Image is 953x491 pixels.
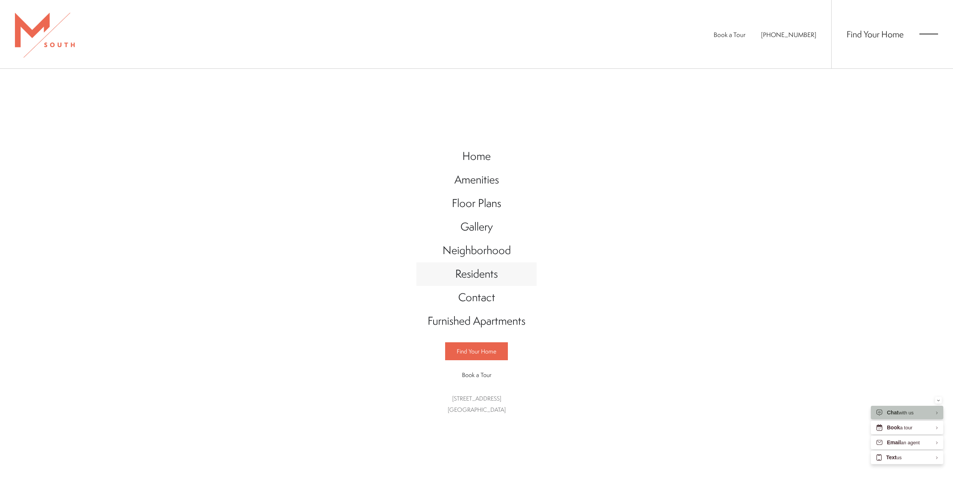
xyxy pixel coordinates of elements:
a: Go to Furnished Apartments (opens in a new tab) [416,309,537,333]
span: Amenities [454,172,499,187]
a: Book a Tour [445,366,508,383]
a: Find Your Home [847,28,904,40]
span: Contact [458,290,495,305]
a: Go to Gallery [416,215,537,239]
span: Find Your Home [457,347,496,355]
span: Furnished Apartments [428,313,525,328]
span: Neighborhood [443,243,511,258]
span: Floor Plans [452,195,501,211]
a: Get Directions to 5110 South Manhattan Avenue Tampa, FL 33611 [448,394,506,414]
a: Go to Floor Plans [416,192,537,215]
button: Open Menu [919,31,938,37]
a: Call Us at 813-570-8014 [761,30,816,39]
a: Go to Amenities [416,168,537,192]
img: MSouth [15,13,75,58]
span: Book a Tour [462,371,491,379]
div: Main [416,137,537,423]
a: Go to Neighborhood [416,239,537,262]
a: Go to Contact [416,286,537,309]
span: Gallery [460,219,493,234]
a: Find Your Home [445,342,508,360]
span: Home [462,148,491,164]
span: Residents [455,266,498,281]
a: Go to Residents [416,262,537,286]
a: Go to Home [416,145,537,168]
a: Book a Tour [714,30,745,39]
span: [PHONE_NUMBER] [761,30,816,39]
